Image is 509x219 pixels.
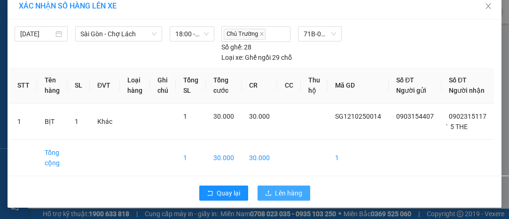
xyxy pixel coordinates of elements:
[37,67,67,104] th: Tên hàng
[258,186,310,201] button: uploadLên hàng
[328,67,389,104] th: Mã GD
[449,76,467,84] span: Số ĐT
[19,1,117,10] span: XÁC NHẬN SỐ HÀNG LÊN XE
[242,140,277,176] td: 30.000
[10,104,37,140] td: 1
[7,67,22,77] span: CR :
[199,186,248,201] button: rollbackQuay lại
[67,67,90,104] th: SL
[217,188,241,198] span: Quay lại
[335,113,381,120] span: SG1210250014
[259,32,264,36] span: close
[213,113,234,120] span: 30.000
[301,67,328,104] th: Thu hộ
[176,140,206,176] td: 1
[176,67,206,104] th: Tổng SL
[396,113,434,120] span: 0903154407
[249,113,270,120] span: 30.000
[20,29,54,39] input: 12/10/2025
[103,44,128,60] span: 6 RI
[81,27,157,41] span: Sài Gòn - Chợ Lách
[242,67,277,104] th: CR
[90,31,171,44] div: 0902315117
[224,29,266,40] span: Chú Trường
[206,140,242,176] td: 30.000
[328,140,389,176] td: 1
[277,67,301,104] th: CC
[8,8,83,19] div: Sài Gòn
[265,190,272,197] span: upload
[90,9,112,19] span: Nhận:
[449,87,485,94] span: Người nhận
[396,76,414,84] span: Số ĐT
[175,27,208,41] span: 18:00 - 71B-00.911
[8,19,83,32] div: 0903154407
[449,123,468,130] span: ̀ 5 THE
[207,190,213,197] span: rollback
[37,104,67,140] td: BỊT
[75,118,78,125] span: 1
[221,52,243,63] span: Loại xe:
[304,27,336,41] span: 71B-00.911
[90,67,120,104] th: ĐVT
[449,113,486,120] span: 0902315117
[221,52,292,63] div: Ghế ngồi 29 chỗ
[90,19,171,31] div: ̀ 5 THE
[221,42,243,52] span: Số ghế:
[90,104,120,140] td: Khác
[150,67,176,104] th: Ghi chú
[485,2,492,10] span: close
[120,67,150,104] th: Loại hàng
[275,188,303,198] span: Lên hàng
[151,31,157,37] span: down
[396,87,426,94] span: Người gửi
[10,67,37,104] th: STT
[37,140,67,176] td: Tổng cộng
[8,9,23,19] span: Gửi:
[90,8,171,19] div: Chợ Lách
[206,67,242,104] th: Tổng cước
[90,49,103,59] span: DĐ:
[183,113,187,120] span: 1
[221,42,251,52] div: 28
[7,66,85,77] div: 30.000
